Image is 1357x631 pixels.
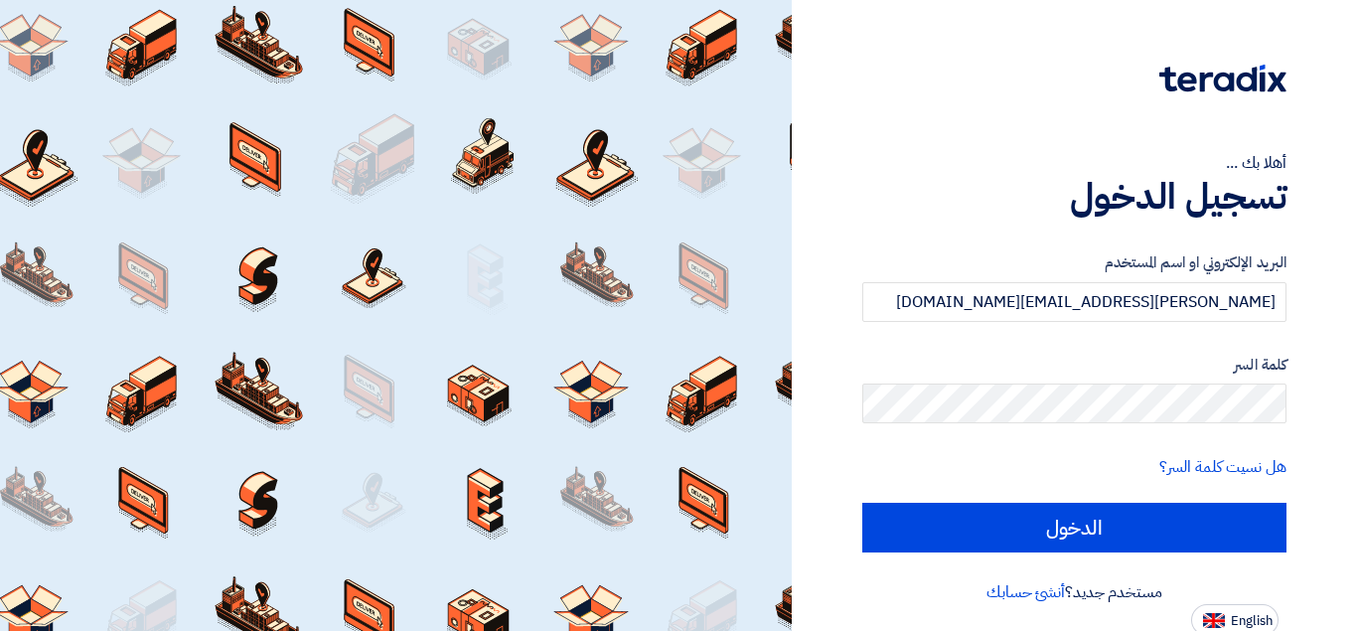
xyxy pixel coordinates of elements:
[1203,613,1225,628] img: en-US.png
[862,251,1286,274] label: البريد الإلكتروني او اسم المستخدم
[862,580,1286,604] div: مستخدم جديد؟
[986,580,1065,604] a: أنشئ حسابك
[1231,614,1273,628] span: English
[1159,455,1286,479] a: هل نسيت كلمة السر؟
[1159,65,1286,92] img: Teradix logo
[862,282,1286,322] input: أدخل بريد العمل الإلكتروني او اسم المستخدم الخاص بك ...
[862,354,1286,377] label: كلمة السر
[862,175,1286,219] h1: تسجيل الدخول
[862,503,1286,552] input: الدخول
[862,151,1286,175] div: أهلا بك ...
